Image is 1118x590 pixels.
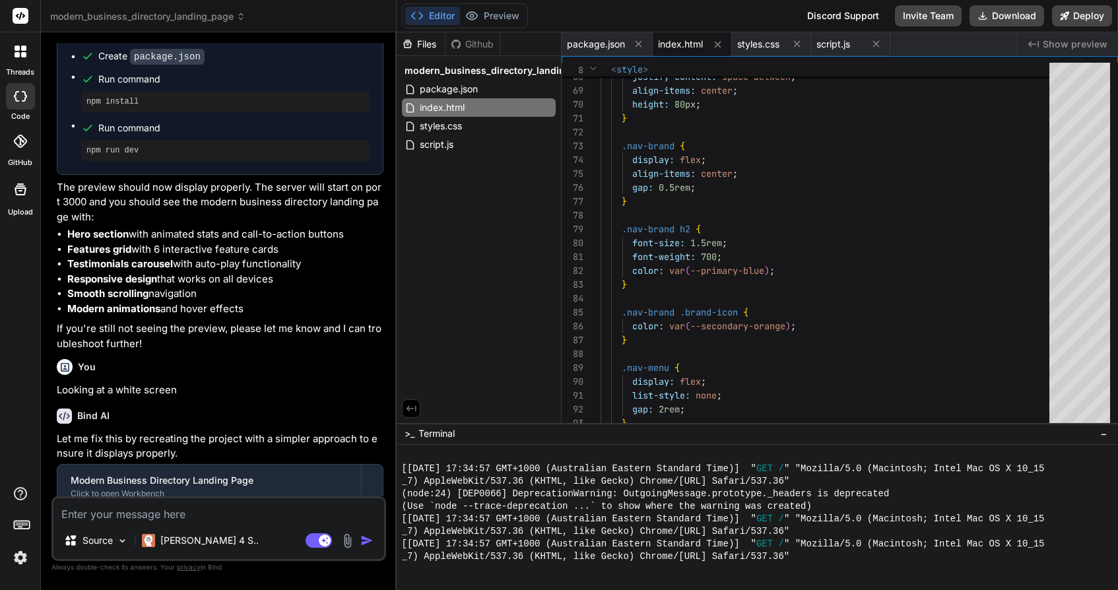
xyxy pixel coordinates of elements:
span: } [622,279,627,290]
span: ; [717,251,722,263]
span: height: [632,98,669,110]
span: GET [756,513,773,525]
span: none [696,389,717,401]
span: / [779,538,784,550]
span: styles.css [418,118,463,134]
span: --primary-blue [690,265,764,277]
span: align-items: [632,168,696,180]
span: { [696,223,701,235]
label: GitHub [8,157,32,168]
span: ; [701,154,706,166]
span: ; [722,237,727,249]
span: package.json [567,38,625,51]
span: ) [764,265,770,277]
span: ; [791,320,796,332]
span: font-size: [632,237,685,249]
span: privacy [177,563,201,571]
div: 68 [562,70,583,84]
span: 2rem [659,403,680,415]
span: Run command [98,73,370,86]
span: .nav-brand [622,140,674,152]
p: [PERSON_NAME] 4 S.. [160,534,259,547]
strong: Hero section [67,228,129,240]
div: 80 [562,236,583,250]
span: ; [791,71,796,82]
strong: Smooth scrolling [67,287,148,300]
img: Claude 4 Sonnet [142,534,155,547]
img: icon [360,534,374,547]
span: 8 [562,63,583,77]
p: The preview should now display properly. The server will start on port 3000 and you should see th... [57,180,383,225]
div: 87 [562,333,583,347]
button: Invite Team [895,5,962,26]
span: _7) AppleWebKit/537.36 (KHTML, like Gecko) Chrome/[URL] Safari/537.36" [402,525,790,538]
li: with animated stats and call-to-action buttons [67,227,383,242]
label: Upload [8,207,33,218]
span: } [622,195,627,207]
span: _7) AppleWebKit/537.36 (KHTML, like Gecko) Chrome/[URL] Safari/537.36" [402,475,790,488]
div: 77 [562,195,583,209]
span: 0.5rem [659,181,690,193]
span: package.json [418,81,479,97]
div: 93 [562,416,583,430]
p: If you're still not seeing the preview, please let me know and I can troubleshoot further! [57,321,383,351]
li: with auto-play functionality [67,257,383,272]
h6: Bind AI [77,409,110,422]
div: 85 [562,306,583,319]
span: < [611,63,616,75]
div: Github [445,38,500,51]
span: gap: [632,181,653,193]
span: ; [696,98,701,110]
button: Modern Business Directory Landing PageClick to open Workbench [57,465,361,508]
span: index.html [418,100,466,115]
span: > [643,63,648,75]
span: { [674,362,680,374]
span: [[DATE] 17:34:57 GMT+1000 (Australian Eastern Standard Time)] " [402,463,756,475]
span: color: [632,320,664,332]
span: { [743,306,748,318]
div: 90 [562,375,583,389]
strong: Features grid [67,243,131,255]
div: 69 [562,84,583,98]
span: GET [756,538,773,550]
div: 79 [562,222,583,236]
div: Files [397,38,445,51]
button: Preview [460,7,525,25]
span: .brand-icon [680,306,738,318]
div: Modern Business Directory Landing Page [71,474,348,487]
h6: You [78,360,96,374]
div: 89 [562,361,583,375]
span: modern_business_directory_landing_page [405,64,598,77]
span: >_ [405,427,414,440]
span: ; [701,376,706,387]
li: that works on all devices [67,272,383,287]
span: (Use `node --trace-deprecation ...` to show where the warning was created) [402,500,812,513]
li: and hover effects [67,302,383,317]
span: index.html [658,38,703,51]
span: var [669,265,685,277]
span: modern_business_directory_landing_page [50,10,246,23]
button: Download [970,5,1044,26]
img: settings [9,546,32,569]
span: _7) AppleWebKit/537.36 (KHTML, like Gecko) Chrome/[URL] Safari/537.36" [402,550,790,563]
span: flex [680,154,701,166]
label: code [11,111,30,122]
span: center [701,168,733,180]
span: " "Mozilla/5.0 (Macintosh; Intel Mac OS X 10_15 [784,513,1045,525]
p: Looking at a white screen [57,383,383,398]
span: Show preview [1043,38,1107,51]
span: gap: [632,403,653,415]
div: 92 [562,403,583,416]
span: style [616,63,643,75]
span: var [669,320,685,332]
button: − [1098,423,1110,444]
span: ; [680,403,685,415]
div: 81 [562,250,583,264]
span: GET [756,463,773,475]
span: styles.css [737,38,779,51]
span: display: [632,376,674,387]
div: 70 [562,98,583,112]
button: Deploy [1052,5,1112,26]
div: 74 [562,153,583,167]
span: } [622,334,627,346]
